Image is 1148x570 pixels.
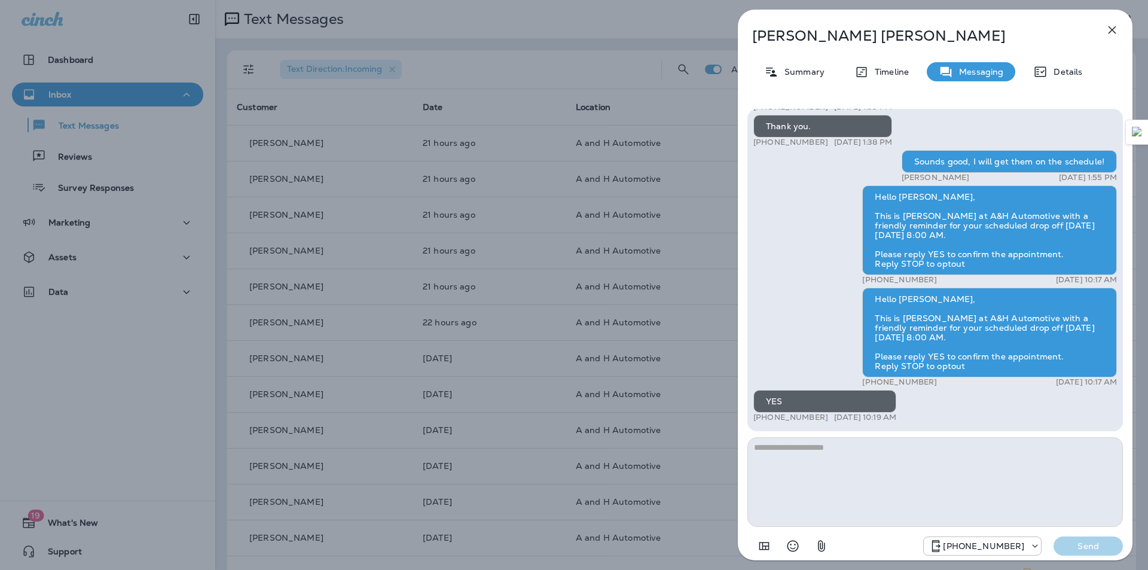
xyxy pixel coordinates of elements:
[902,150,1117,173] div: Sounds good, I will get them on the schedule!
[924,539,1041,553] div: +1 (405) 873-8731
[943,541,1024,551] p: [PHONE_NUMBER]
[753,413,828,422] p: [PHONE_NUMBER]
[1059,173,1117,182] p: [DATE] 1:55 PM
[752,534,776,558] button: Add in a premade template
[862,377,937,387] p: [PHONE_NUMBER]
[781,534,805,558] button: Select an emoji
[778,67,825,77] p: Summary
[753,390,896,413] div: YES
[902,173,970,182] p: [PERSON_NAME]
[862,185,1117,275] div: Hello [PERSON_NAME], This is [PERSON_NAME] at A&H Automotive with a friendly reminder for your sc...
[953,67,1003,77] p: Messaging
[753,138,828,147] p: [PHONE_NUMBER]
[1132,127,1143,138] img: Detect Auto
[834,413,896,422] p: [DATE] 10:19 AM
[753,115,892,138] div: Thank you.
[862,288,1117,377] div: Hello [PERSON_NAME], This is [PERSON_NAME] at A&H Automotive with a friendly reminder for your sc...
[862,275,937,285] p: [PHONE_NUMBER]
[869,67,909,77] p: Timeline
[834,138,892,147] p: [DATE] 1:38 PM
[1056,377,1117,387] p: [DATE] 10:17 AM
[752,28,1079,44] p: [PERSON_NAME] [PERSON_NAME]
[1056,275,1117,285] p: [DATE] 10:17 AM
[1048,67,1082,77] p: Details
